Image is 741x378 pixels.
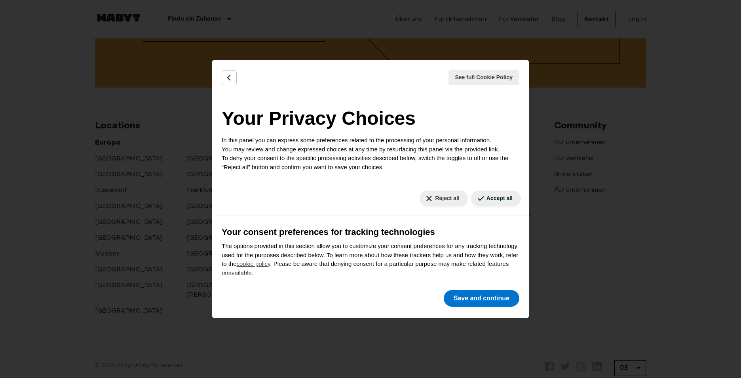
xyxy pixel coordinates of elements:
[222,104,519,133] h2: Your Privacy Choices
[222,70,237,85] button: Back
[471,191,521,206] button: Accept all
[222,136,519,172] p: In this panel you can express some preferences related to the processing of your personal informa...
[455,73,513,82] span: See full Cookie Policy
[444,290,519,307] button: Save and continue
[237,260,270,267] a: cookie policy
[222,225,519,239] h3: Your consent preferences for tracking technologies
[420,191,467,206] button: Reject all
[448,70,520,85] button: See full Cookie Policy
[222,242,519,277] p: The options provided in this section allow you to customize your consent preferences for any trac...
